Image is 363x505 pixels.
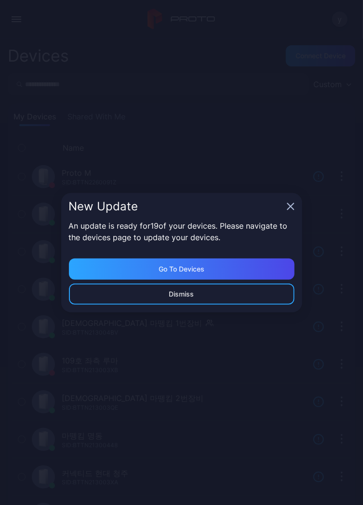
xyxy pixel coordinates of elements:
p: An update is ready for 19 of your devices. Please navigate to the devices page to update your dev... [69,220,295,243]
button: Go to devices [69,259,295,280]
div: New Update [69,201,283,212]
div: Dismiss [169,290,194,298]
div: Go to devices [159,265,204,273]
button: Dismiss [69,284,295,305]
